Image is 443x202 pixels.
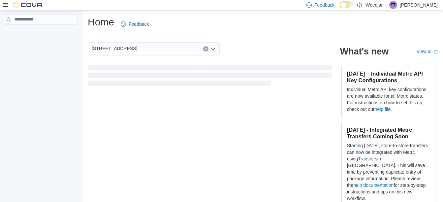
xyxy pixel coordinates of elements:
[347,86,431,113] p: Individual Metrc API key configurations are now available for all Metrc states. For instructions ...
[92,45,137,52] span: [STREET_ADDRESS]
[391,1,396,9] span: FT
[88,16,114,29] h1: Home
[347,126,431,140] h3: [DATE] - Integrated Metrc Transfers Coming Soon
[385,1,387,9] p: |
[13,2,43,8] img: Cova
[347,70,431,84] h3: [DATE] – Individual Metrc API Key Configurations
[365,1,383,9] p: Weedjar
[118,17,151,31] a: Feedback
[389,1,397,9] div: Fern Teixeira
[353,183,394,188] a: help documentation
[400,1,438,9] p: [PERSON_NAME]
[340,8,340,9] span: Dark Mode
[129,21,149,27] span: Feedback
[417,49,438,54] a: View allExternal link
[203,46,208,51] button: Clear input
[4,26,78,42] nav: Complex example
[347,142,431,202] p: Starting [DATE], store-to-store transfers can now be integrated with Metrc using in [GEOGRAPHIC_D...
[88,66,332,87] span: Loading
[314,2,334,8] span: Feedback
[340,46,389,57] h2: What's new
[358,156,377,161] a: Transfers
[375,107,391,112] a: help file
[340,1,354,8] input: Dark Mode
[210,46,216,51] button: Open list of options
[434,50,438,54] svg: External link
